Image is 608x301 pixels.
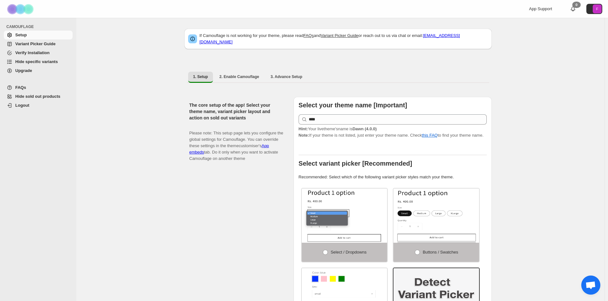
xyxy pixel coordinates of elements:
a: Hide sold out products [4,92,73,101]
a: Upgrade [4,66,73,75]
a: FAQs [4,83,73,92]
a: Logout [4,101,73,110]
b: Select your theme name [Important] [299,102,407,109]
img: Camouflage [5,0,37,18]
strong: Dawn (4.0.0) [352,126,377,131]
a: 开放式聊天 [581,276,600,295]
a: Setup [4,31,73,39]
span: App Support [529,6,552,11]
span: Hide specific variants [15,59,58,64]
text: F [596,7,598,11]
a: FAQs [303,33,314,38]
a: 0 [570,6,576,12]
a: Hide specific variants [4,57,73,66]
span: Logout [15,103,29,108]
strong: Note: [299,133,309,138]
span: Hide sold out products [15,94,60,99]
h2: The core setup of the app! Select your theme name, variant picker layout and action on sold out v... [189,102,283,121]
p: Recommended: Select which of the following variant picker styles match your theme. [299,174,487,180]
p: Please note: This setup page lets you configure the global settings for Camouflage. You can overr... [189,124,283,162]
a: this FAQ [422,133,438,138]
span: Verify Installation [15,50,50,55]
p: If your theme is not listed, just enter your theme name. Check to find your theme name. [299,126,487,139]
span: Your live theme's name is [299,126,377,131]
span: Avatar with initials F [593,4,602,13]
img: Buttons / Swatches [393,189,479,243]
a: Variant Picker Guide [4,39,73,48]
button: Avatar with initials F [586,4,602,14]
a: Variant Picker Guide [321,33,358,38]
span: 2. Enable Camouflage [219,74,259,79]
span: Buttons / Swatches [423,250,458,254]
b: Select variant picker [Recommended] [299,160,412,167]
p: If Camouflage is not working for your theme, please read and or reach out to us via chat or email: [200,32,488,45]
span: Setup [15,32,27,37]
span: 3. Advance Setup [271,74,302,79]
span: CAMOUFLAGE [6,24,73,29]
span: FAQs [15,85,26,90]
span: 1. Setup [193,74,208,79]
span: Select / Dropdowns [331,250,367,254]
a: Verify Installation [4,48,73,57]
div: 0 [572,2,581,8]
span: Variant Picker Guide [15,41,55,46]
img: Select / Dropdowns [302,189,387,243]
strong: Hint: [299,126,308,131]
span: Upgrade [15,68,32,73]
